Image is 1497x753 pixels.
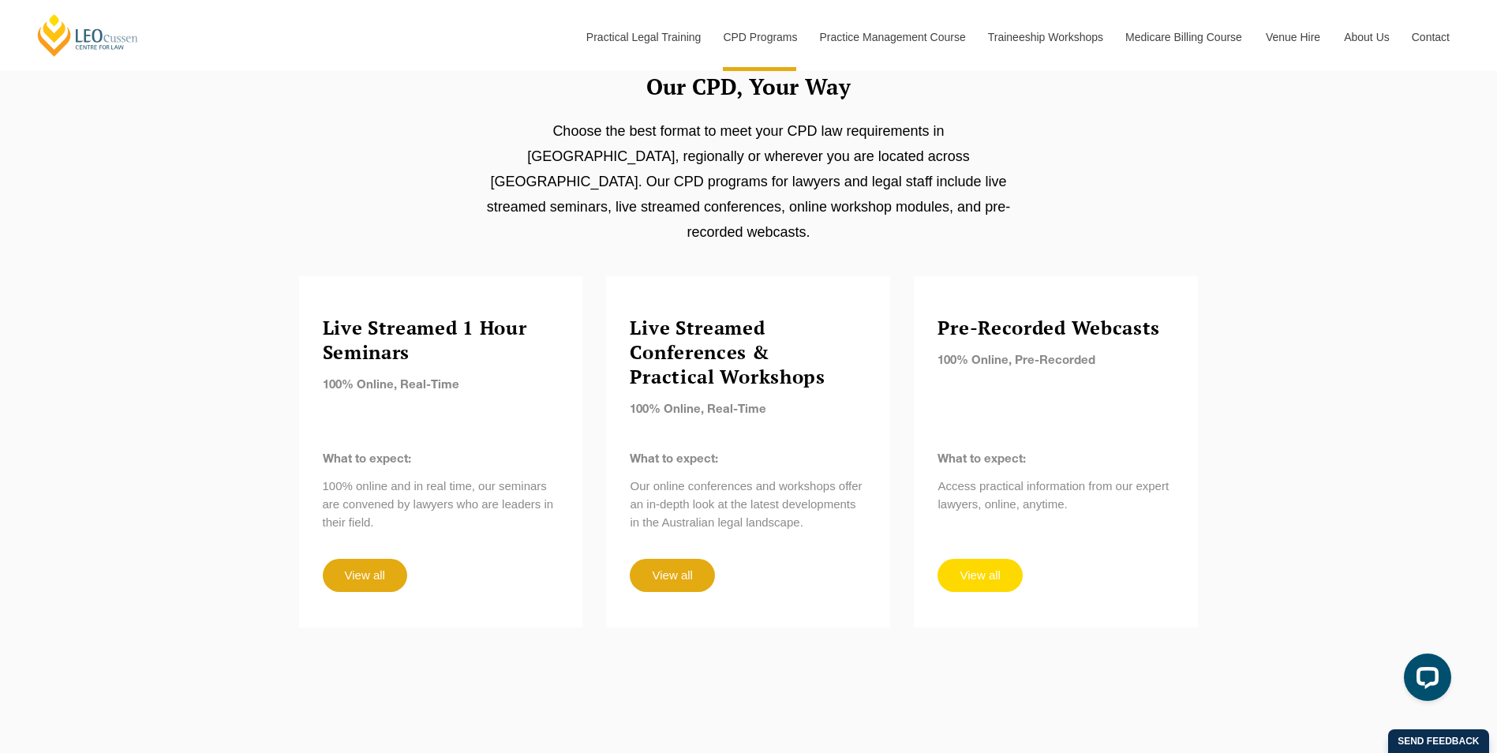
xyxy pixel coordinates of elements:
[1113,3,1254,71] a: Medicare Billing Course
[630,316,866,389] h4: Live Streamed Conferences & Practical Workshops
[1400,3,1461,71] a: Contact
[808,3,976,71] a: Practice Management Course
[574,3,712,71] a: Practical Legal Training
[937,477,1174,513] p: Access practical information from our expert lawyers, online, anytime.
[711,3,807,71] a: CPD Programs
[1332,3,1400,71] a: About Us
[299,67,1199,106] h2: Our CPD, Your Way
[630,451,866,469] p: What to expect:
[976,3,1113,71] a: Traineeship Workshops
[323,376,560,395] p: 100% Online, Real-Time
[323,451,560,469] p: What to expect:
[323,316,560,365] h4: Live Streamed 1 Hour Seminars
[937,559,1022,592] a: View all
[36,13,140,58] a: [PERSON_NAME] Centre for Law
[323,477,560,531] p: 100% online and in real time, our seminars are convened by lawyers who are leaders in their ﬁeld.
[630,559,714,592] a: View all
[478,118,1019,245] p: Choose the best format to meet your CPD law requirements in [GEOGRAPHIC_DATA], regionally or wher...
[1391,647,1458,714] iframe: LiveChat chat widget
[937,352,1174,370] p: 100% Online, Pre-Recorded
[937,451,1174,469] p: What to expect:
[630,477,866,531] p: Our online conferences and workshops offer an in-depth look at the latest developments in the Aus...
[630,401,866,419] p: 100% Online, Real-Time
[937,316,1174,340] h4: Pre-Recorded Webcasts
[323,559,407,592] a: View all
[1254,3,1332,71] a: Venue Hire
